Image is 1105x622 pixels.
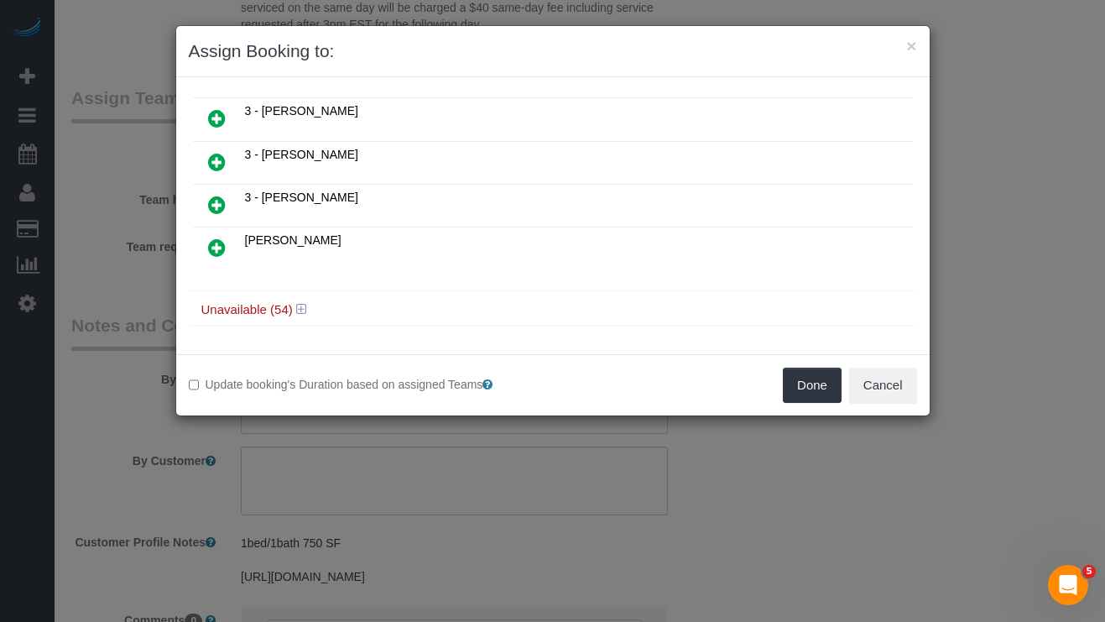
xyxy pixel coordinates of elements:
[245,104,358,118] span: 3 - [PERSON_NAME]
[245,191,358,204] span: 3 - [PERSON_NAME]
[189,379,200,390] input: Update booking's Duration based on assigned Teams
[1082,565,1096,578] span: 5
[201,303,904,317] h4: Unavailable (54)
[783,368,842,403] button: Done
[245,148,358,161] span: 3 - [PERSON_NAME]
[189,376,540,393] label: Update booking's Duration based on assigned Teams
[189,39,917,64] h3: Assign Booking to:
[245,233,341,247] span: [PERSON_NAME]
[849,368,917,403] button: Cancel
[1048,565,1088,605] iframe: Intercom live chat
[906,37,916,55] button: ×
